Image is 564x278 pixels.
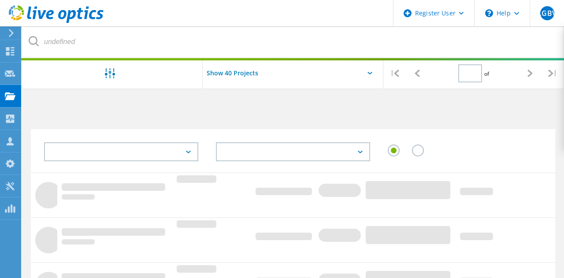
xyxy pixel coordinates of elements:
svg: \n [485,9,493,17]
span: LGBV [538,10,557,17]
a: Live Optics Dashboard [9,19,104,25]
div: | [383,58,406,89]
div: | [542,58,564,89]
span: of [484,70,489,78]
